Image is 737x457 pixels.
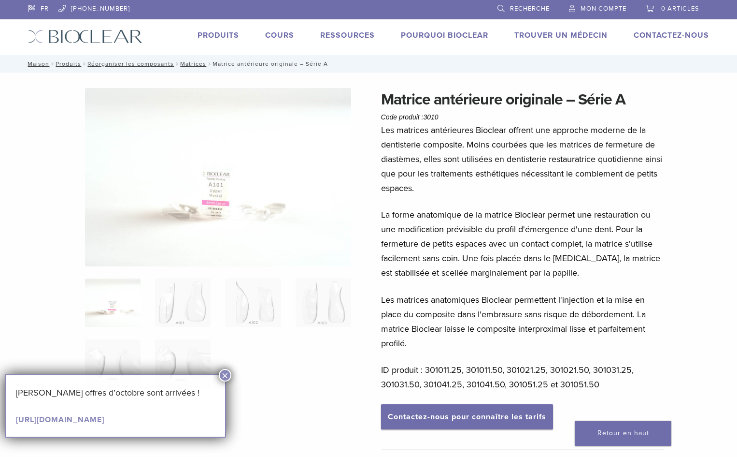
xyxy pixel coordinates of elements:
[320,30,375,40] a: Ressources
[661,5,699,13] font: 0 articles
[56,60,81,67] a: Produits
[423,113,438,121] font: 3010
[381,209,660,278] font: La forme anatomique de la matrice Bioclear permet une restauration ou une modification prévisible...
[16,387,199,398] font: [PERSON_NAME] offres d’octobre sont arrivées !
[381,125,662,193] font: Les matrices antérieures Bioclear offrent une approche moderne de la dentisterie composite. Moins...
[381,113,424,121] font: Code produit :
[388,412,546,422] font: Contactez-nous pour connaître les tarifs
[155,339,211,388] img: Matrice antérieure originale - Série A - Image 6
[85,339,141,388] img: Matrice antérieure originale - Série A - Image 5
[381,295,646,349] font: Les matrices anatomiques Bioclear permettent l'injection et la mise en place du composite dans l'...
[87,60,174,67] a: Réorganiser les composants
[25,60,49,67] a: Maison
[219,369,231,382] button: Fermer
[222,369,228,382] font: ×
[296,279,351,327] img: Matrice antérieure originale - Série A - Image 4
[155,279,211,327] img: Matrice antérieure originale - Série A - Image 2
[265,30,294,40] a: Cours
[71,5,130,13] font: [PHONE_NUMBER]
[634,30,709,40] a: Contactez-nous
[180,60,206,67] a: Matrices
[401,30,488,40] a: Pourquoi Bioclear
[381,404,553,429] a: Contactez-nous pour connaître les tarifs
[28,29,142,44] img: Bioclear
[581,5,626,13] font: Mon compte
[514,30,608,40] a: Trouver un médecin
[575,421,671,446] a: Retour en haut
[597,429,649,437] font: Retour en haut
[16,415,104,425] a: [URL][DOMAIN_NAME]
[225,279,281,327] img: Matrice antérieure originale - Série A - Image 3
[381,365,634,390] font: ID produit : 301011.25, 301011.50, 301021.25, 301021.50, 301031.25, 301031.50, 301041.25, 301041....
[41,5,49,13] font: FR
[28,60,49,67] font: Maison
[381,90,625,109] font: Matrice antérieure originale – Série A
[213,60,328,67] font: Matrice antérieure originale – Série A
[85,279,141,327] img: Anterior-Original-A-Series-Matrices-324x324.jpg
[198,30,239,40] a: Produits
[85,88,352,266] img: Matrices originales antérieures de la série A
[510,5,550,13] font: Recherche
